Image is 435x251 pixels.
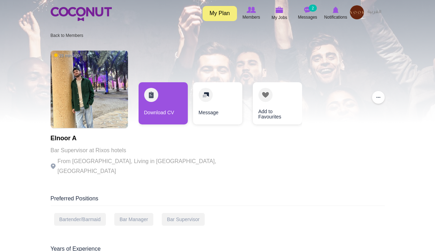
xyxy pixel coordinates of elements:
img: Notifications [333,7,339,13]
div: 3 / 3 [248,82,297,128]
img: Browse Members [247,7,256,13]
h1: Elnoor A [51,135,244,142]
button: ... [372,91,385,104]
a: My Plan [203,6,237,21]
span: 28 min ago [54,53,80,59]
a: Messages Messages 2 [294,5,322,21]
div: Preferred Positions [51,195,385,206]
a: My Jobs My Jobs [266,5,294,22]
div: 2 / 3 [193,82,242,128]
div: Bar Manager [114,213,153,226]
span: Members [242,14,260,21]
div: 1 / 3 [139,82,188,128]
a: Download CV [139,82,188,124]
a: العربية [364,5,385,19]
a: Browse Members Members [237,5,266,21]
span: My Jobs [271,14,287,21]
span: Notifications [324,14,347,21]
a: Back to Members [51,33,83,38]
div: Bartender/Barmaid [54,213,106,226]
a: Message [193,82,242,124]
img: My Jobs [276,7,283,13]
p: From [GEOGRAPHIC_DATA], Living in [GEOGRAPHIC_DATA], [GEOGRAPHIC_DATA] [51,156,244,176]
p: Bar Supervisor at Rixos hotels [51,146,244,155]
a: Notifications Notifications [322,5,350,21]
div: Bar Supervisor [162,213,205,226]
span: Messages [298,14,317,21]
small: 2 [309,5,316,12]
a: Add to Favourites [253,82,302,124]
img: Home [51,7,112,21]
img: Messages [304,7,311,13]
